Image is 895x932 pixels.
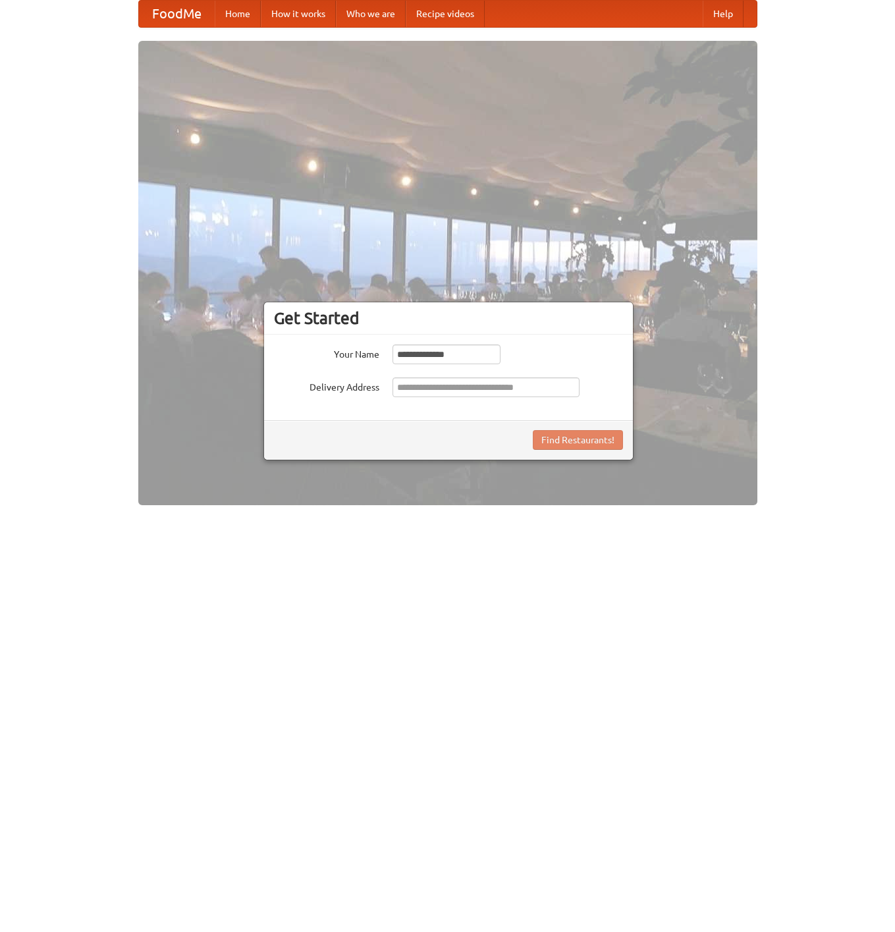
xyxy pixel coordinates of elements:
[703,1,744,27] a: Help
[406,1,485,27] a: Recipe videos
[274,308,623,328] h3: Get Started
[261,1,336,27] a: How it works
[274,344,379,361] label: Your Name
[533,430,623,450] button: Find Restaurants!
[274,377,379,394] label: Delivery Address
[139,1,215,27] a: FoodMe
[215,1,261,27] a: Home
[336,1,406,27] a: Who we are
